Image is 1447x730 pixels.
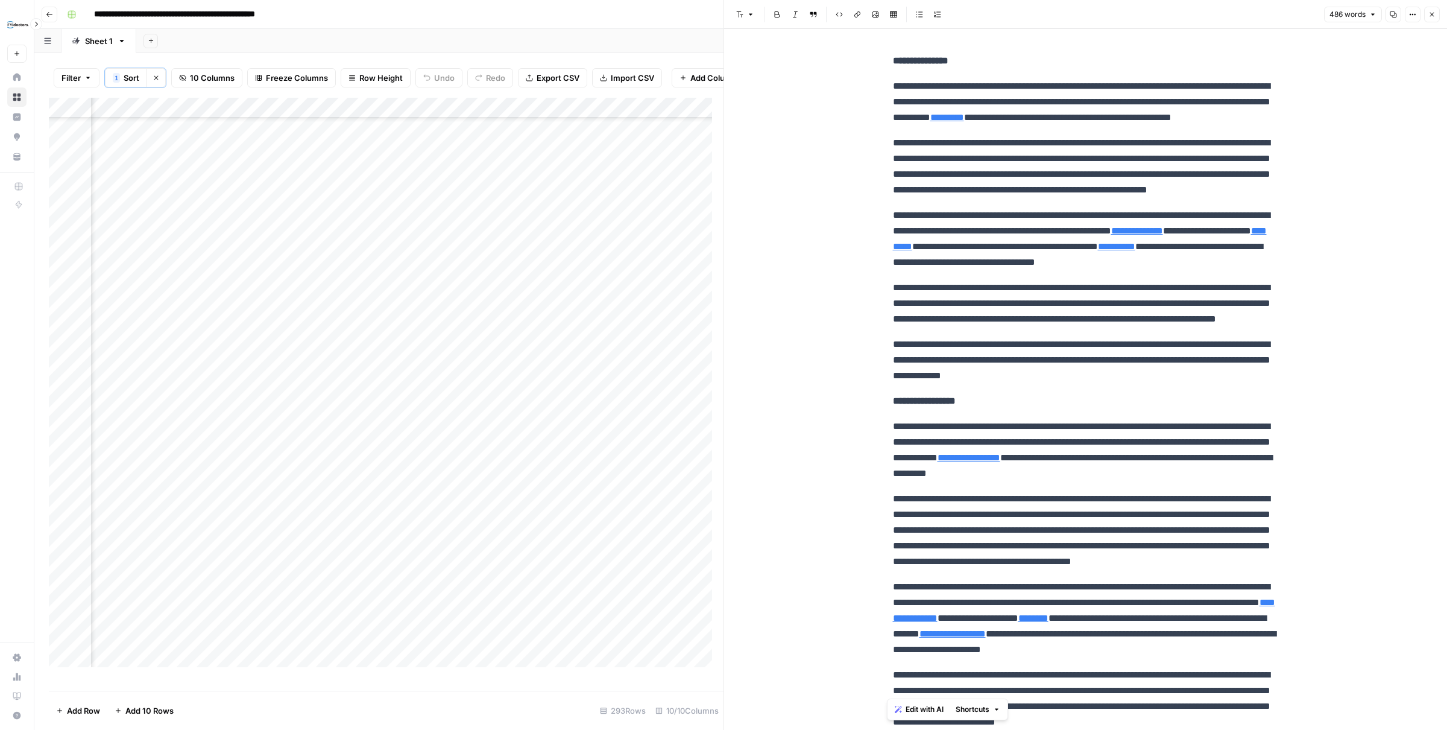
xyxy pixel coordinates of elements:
[956,704,989,715] span: Shortcuts
[7,68,27,87] a: Home
[7,648,27,667] a: Settings
[61,29,136,53] a: Sheet 1
[651,701,723,720] div: 10/10 Columns
[67,705,100,717] span: Add Row
[518,68,587,87] button: Export CSV
[951,702,1005,717] button: Shortcuts
[105,68,147,87] button: 1Sort
[595,701,651,720] div: 293 Rows
[359,72,403,84] span: Row Height
[61,72,81,84] span: Filter
[537,72,579,84] span: Export CSV
[467,68,513,87] button: Redo
[7,10,27,40] button: Workspace: FYidoctors
[906,704,944,715] span: Edit with AI
[890,702,948,717] button: Edit with AI
[415,68,462,87] button: Undo
[7,147,27,167] a: Your Data
[1329,9,1366,20] span: 486 words
[7,107,27,127] a: Insights
[1324,7,1382,22] button: 486 words
[171,68,242,87] button: 10 Columns
[611,72,654,84] span: Import CSV
[124,72,139,84] span: Sort
[7,127,27,147] a: Opportunities
[486,72,505,84] span: Redo
[7,706,27,725] button: Help + Support
[115,73,118,83] span: 1
[7,87,27,107] a: Browse
[107,701,181,720] button: Add 10 Rows
[690,72,737,84] span: Add Column
[672,68,745,87] button: Add Column
[125,705,174,717] span: Add 10 Rows
[247,68,336,87] button: Freeze Columns
[7,14,29,36] img: FYidoctors Logo
[592,68,662,87] button: Import CSV
[266,72,328,84] span: Freeze Columns
[434,72,455,84] span: Undo
[7,687,27,706] a: Learning Hub
[7,667,27,687] a: Usage
[341,68,411,87] button: Row Height
[49,701,107,720] button: Add Row
[54,68,99,87] button: Filter
[113,73,120,83] div: 1
[190,72,235,84] span: 10 Columns
[85,35,113,47] div: Sheet 1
